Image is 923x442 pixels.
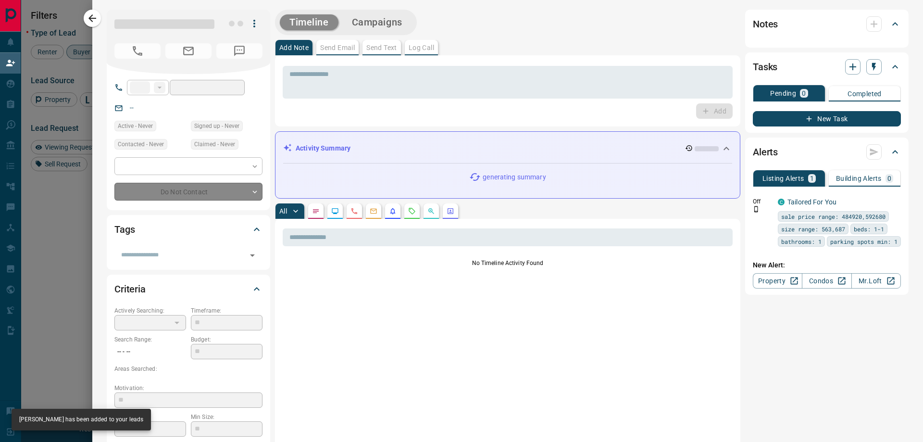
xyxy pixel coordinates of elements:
button: Campaigns [342,14,412,30]
p: Activity Summary [296,143,350,153]
div: Tags [114,218,262,241]
p: 0 [802,90,806,97]
button: Open [246,249,259,262]
div: Alerts [753,140,901,164]
svg: Emails [370,207,377,215]
div: Activity Summary [283,139,732,157]
div: Notes [753,13,901,36]
svg: Listing Alerts [389,207,397,215]
span: parking spots min: 1 [830,237,898,246]
p: Building Alerts [836,175,882,182]
span: bathrooms: 1 [781,237,822,246]
span: No Number [216,43,262,59]
p: -- - -- [114,344,186,360]
h2: Criteria [114,281,146,297]
span: beds: 1-1 [854,224,884,234]
p: No Timeline Activity Found [283,259,733,267]
a: Condos [802,273,851,289]
p: Min Size: [191,413,262,421]
p: Listing Alerts [762,175,804,182]
svg: Requests [408,207,416,215]
a: -- [130,104,134,112]
a: Mr.Loft [851,273,901,289]
p: Actively Searching: [114,306,186,315]
span: No Number [114,43,161,59]
p: Motivation: [114,384,262,392]
p: Pending [770,90,796,97]
p: Timeframe: [191,306,262,315]
button: New Task [753,111,901,126]
div: Criteria [114,278,262,301]
span: Claimed - Never [194,139,235,149]
p: Budget: [191,335,262,344]
h2: Notes [753,16,778,32]
p: Off [753,197,772,206]
p: 0 [887,175,891,182]
p: Areas Searched: [114,365,262,373]
span: Signed up - Never [194,121,239,131]
div: Do Not Contact [114,183,262,201]
svg: Lead Browsing Activity [331,207,339,215]
p: Search Range: [114,335,186,344]
svg: Push Notification Only [753,206,760,213]
span: Active - Never [118,121,153,131]
h2: Alerts [753,144,778,160]
p: All [279,208,287,215]
button: Timeline [280,14,338,30]
svg: Notes [312,207,320,215]
div: [PERSON_NAME] has been added to your leads [19,412,143,428]
p: generating summary [483,172,546,182]
div: condos.ca [778,199,785,205]
svg: Agent Actions [447,207,454,215]
span: sale price range: 484920,592680 [781,212,886,221]
svg: Opportunities [427,207,435,215]
a: Tailored For You [787,198,836,206]
h2: Tasks [753,59,777,75]
p: 1 [810,175,814,182]
p: Completed [848,90,882,97]
span: Contacted - Never [118,139,164,149]
p: Add Note [279,44,309,51]
svg: Calls [350,207,358,215]
p: New Alert: [753,260,901,270]
div: Tasks [753,55,901,78]
span: No Email [165,43,212,59]
span: size range: 563,687 [781,224,845,234]
h2: Tags [114,222,135,237]
a: Property [753,273,802,289]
